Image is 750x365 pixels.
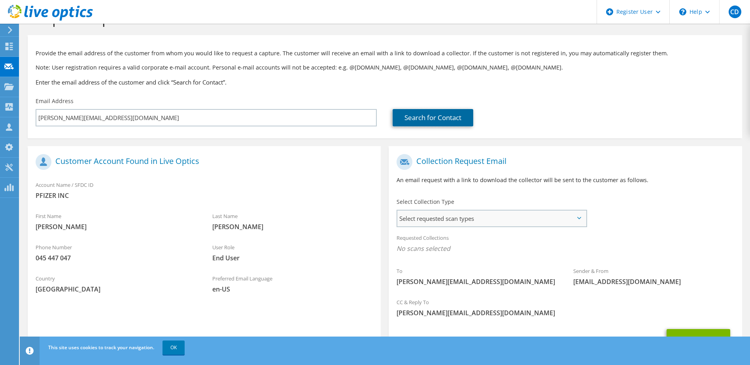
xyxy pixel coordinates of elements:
span: PFIZER INC [36,191,373,200]
div: Last Name [204,208,381,235]
div: User Role [204,239,381,266]
label: Email Address [36,97,74,105]
span: [EMAIL_ADDRESS][DOMAIN_NAME] [573,277,734,286]
span: CD [729,6,741,18]
span: [PERSON_NAME][EMAIL_ADDRESS][DOMAIN_NAME] [397,277,557,286]
div: Phone Number [28,239,204,266]
p: An email request with a link to download the collector will be sent to the customer as follows. [397,176,734,184]
span: [PERSON_NAME] [36,222,196,231]
span: Select requested scan types [397,211,586,226]
span: [GEOGRAPHIC_DATA] [36,285,196,294]
a: Search for Contact [393,109,473,126]
h1: Request Capture [32,10,734,27]
p: Provide the email address of the customer from whom you would like to request a capture. The cust... [36,49,734,58]
span: en-US [212,285,373,294]
span: No scans selected [397,244,734,253]
button: Send Request [667,329,730,350]
div: Preferred Email Language [204,270,381,297]
div: To [389,263,565,290]
svg: \n [679,8,686,15]
div: Sender & From [565,263,742,290]
h3: Enter the email address of the customer and click “Search for Contact”. [36,78,734,87]
label: Select Collection Type [397,198,454,206]
span: 045 447 047 [36,254,196,262]
div: First Name [28,208,204,235]
span: [PERSON_NAME] [212,222,373,231]
div: Account Name / SFDC ID [28,177,381,204]
p: Note: User registration requires a valid corporate e-mail account. Personal e-mail accounts will ... [36,63,734,72]
h1: Customer Account Found in Live Optics [36,154,369,170]
h1: Collection Request Email [397,154,730,170]
div: Country [28,270,204,297]
span: This site uses cookies to track your navigation. [48,344,154,351]
span: [PERSON_NAME][EMAIL_ADDRESS][DOMAIN_NAME] [397,309,734,317]
a: OK [162,341,185,355]
div: Requested Collections [389,230,742,259]
span: End User [212,254,373,262]
div: CC & Reply To [389,294,742,321]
